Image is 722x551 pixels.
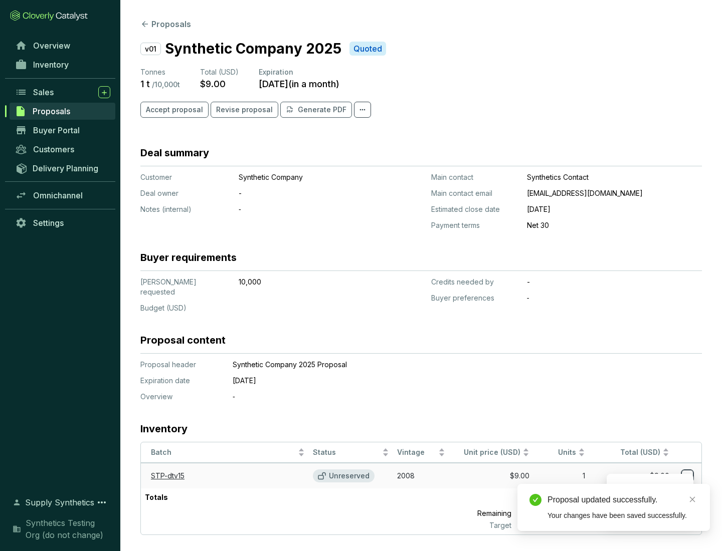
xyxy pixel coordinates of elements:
p: / 10,000 t [152,80,180,89]
p: Credits needed by [431,277,519,287]
th: Vintage [393,442,449,463]
td: 2008 [393,463,449,488]
p: Synthetic Company 2025 [165,38,341,59]
div: Your changes have been saved successfully. [548,510,698,521]
span: Accept proposal [146,105,203,115]
p: Synthetic Company 2025 Proposal [233,360,654,370]
a: Inventory [10,56,115,73]
span: Total (USD) [620,448,660,456]
span: Units [537,448,577,457]
p: Payment terms [431,220,519,230]
h3: Deal summary [140,146,209,160]
a: Overview [10,37,115,54]
p: 1 t [515,488,589,506]
p: 10,000 t [515,520,589,530]
p: - [527,277,702,287]
h3: Inventory [140,422,188,436]
th: Batch [141,442,309,463]
p: 1 t [140,78,150,90]
td: 1 [533,463,590,488]
span: Settings [33,218,64,228]
div: Proposal updated successfully. [548,494,698,506]
p: [DATE] ( in a month ) [259,78,339,90]
button: Proposals [140,18,191,30]
p: Expiration date [140,376,221,386]
a: Omnichannel [10,187,115,204]
p: [DATE] [527,204,702,214]
button: Generate PDF [280,102,352,118]
a: STP-dtv15 [151,471,185,480]
span: check-circle [529,494,541,506]
a: Customers [10,141,115,158]
th: Status [309,442,393,463]
p: Buyer preferences [431,293,519,303]
p: Notes (internal) [140,204,231,214]
span: Sales [33,87,54,97]
p: [DATE] [233,376,654,386]
span: Synthetics Testing Org (do not change) [26,517,110,541]
th: Units [533,442,590,463]
p: 9,999 t [515,506,589,520]
p: Expiration [259,67,339,77]
p: Overview [140,392,221,402]
p: $9.00 [200,78,226,90]
span: Unit price (USD) [464,448,520,456]
p: Reserve credits [629,483,683,493]
span: Revise proposal [216,105,273,115]
p: Quoted [353,44,382,54]
p: Totals [141,488,172,506]
a: Sales [10,84,115,101]
p: [PERSON_NAME] requested [140,277,231,297]
span: Customers [33,144,74,154]
p: Net 30 [527,220,702,230]
span: Vintage [397,448,436,457]
span: Delivery Planning [33,163,98,173]
p: Unreserved [329,471,370,480]
p: Synthetics Contact [527,172,702,182]
p: Proposal header [140,360,221,370]
p: ‐ [233,392,654,402]
span: Inventory [33,60,69,70]
h3: Buyer requirements [140,250,237,264]
a: Delivery Planning [10,160,115,176]
p: 10,000 [239,277,374,287]
a: Close [687,494,698,505]
p: Remaining [433,506,515,520]
p: [EMAIL_ADDRESS][DOMAIN_NAME] [527,188,702,198]
td: $9.00 [589,463,673,488]
a: Proposals [10,103,115,120]
p: Synthetic Company [239,172,374,182]
p: Main contact [431,172,519,182]
p: ‐ [239,204,374,214]
span: Buyer Portal [33,125,80,135]
p: Estimated close date [431,204,519,214]
p: Deal owner [140,188,231,198]
p: ‐ [527,293,702,303]
p: Target [433,520,515,530]
span: Supply Synthetics [25,496,94,508]
a: Buyer Portal [10,122,115,139]
span: Proposals [33,106,70,116]
a: Settings [10,214,115,231]
p: Tonnes [140,67,180,77]
span: Total (USD) [200,68,239,76]
p: Customer [140,172,231,182]
p: Generate PDF [298,105,346,115]
span: Omnichannel [33,190,83,200]
button: Revise proposal [211,102,278,118]
td: $9.00 [449,463,533,488]
button: Accept proposal [140,102,209,118]
p: v01 [140,43,161,55]
p: Main contact email [431,188,519,198]
span: Budget (USD) [140,304,187,312]
span: Batch [151,448,296,457]
span: Status [313,448,380,457]
h3: Proposal content [140,333,226,347]
p: - [239,188,374,198]
span: close [689,496,696,503]
span: Overview [33,41,70,51]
